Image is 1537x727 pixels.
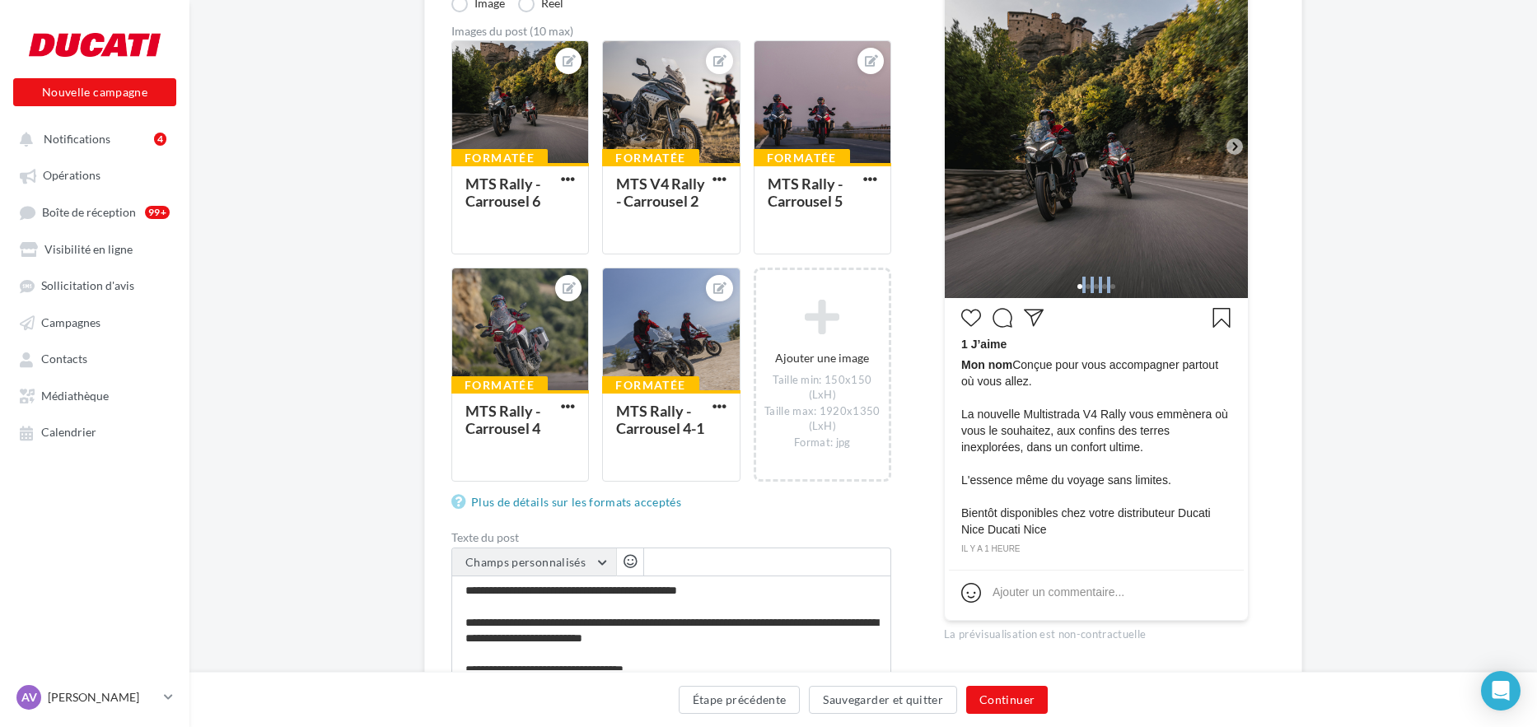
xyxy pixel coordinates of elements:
[616,175,705,210] div: MTS V4 Rally - Carrousel 2
[966,686,1048,714] button: Continuer
[451,532,891,543] label: Texte du post
[451,149,548,167] div: Formatée
[961,357,1231,538] span: Conçue pour vous accompagner partout où vous allez. La nouvelle Multistrada V4 Rally vous emmèner...
[961,542,1231,557] div: il y a 1 heure
[41,315,100,329] span: Campagnes
[10,417,180,446] a: Calendrier
[1024,308,1044,328] svg: Partager la publication
[154,133,166,146] div: 4
[10,160,180,189] a: Opérations
[961,308,981,328] svg: J’aime
[465,175,540,210] div: MTS Rally - Carrousel 6
[10,197,180,227] a: Boîte de réception99+
[616,402,704,437] div: MTS Rally - Carrousel 4-1
[993,308,1012,328] svg: Commenter
[451,670,891,688] label: 294/2200
[1481,671,1521,711] div: Open Intercom Messenger
[10,270,180,300] a: Sollicitation d'avis
[679,686,801,714] button: Étape précédente
[944,621,1249,642] div: La prévisualisation est non-contractuelle
[451,492,688,512] a: Plus de détails sur les formats acceptés
[10,343,180,373] a: Contacts
[961,358,1012,371] span: Mon nom
[452,548,616,576] button: Champs personnalisés
[451,376,548,394] div: Formatée
[809,686,957,714] button: Sauvegarder et quitter
[602,376,698,394] div: Formatée
[602,149,698,167] div: Formatée
[993,584,1124,600] div: Ajouter un commentaire...
[21,689,37,706] span: AV
[1212,308,1231,328] svg: Enregistrer
[451,26,891,37] div: Images du post (10 max)
[41,426,96,440] span: Calendrier
[10,307,180,337] a: Campagnes
[10,123,173,153] button: Notifications 4
[10,380,180,410] a: Médiathèque
[13,682,176,713] a: AV [PERSON_NAME]
[10,234,180,263] a: Visibilité en ligne
[41,279,134,293] span: Sollicitation d'avis
[465,555,586,569] span: Champs personnalisés
[145,206,170,219] div: 99+
[465,402,540,437] div: MTS Rally - Carrousel 4
[13,78,176,106] button: Nouvelle campagne
[48,689,157,706] p: [PERSON_NAME]
[42,205,136,219] span: Boîte de réception
[41,389,109,403] span: Médiathèque
[41,352,87,366] span: Contacts
[43,169,100,183] span: Opérations
[961,336,1231,357] div: 1 J’aime
[44,242,133,256] span: Visibilité en ligne
[961,583,981,603] svg: Emoji
[44,132,110,146] span: Notifications
[768,175,843,210] div: MTS Rally - Carrousel 5
[754,149,850,167] div: Formatée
